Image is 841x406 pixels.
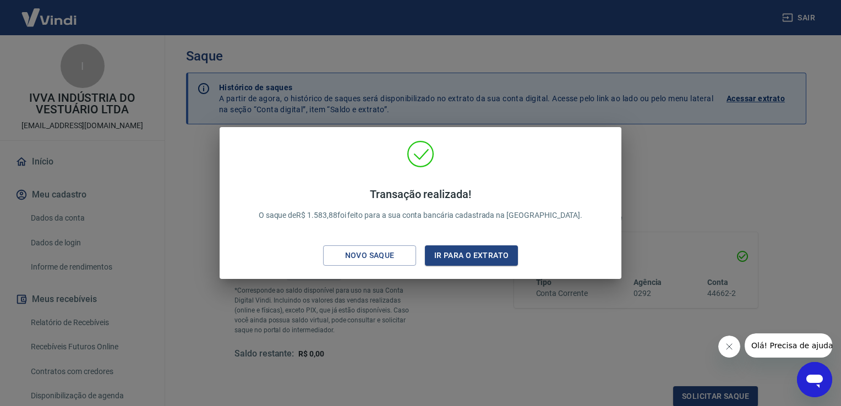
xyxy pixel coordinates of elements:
[425,245,518,266] button: Ir para o extrato
[7,8,92,17] span: Olá! Precisa de ajuda?
[332,249,408,262] div: Novo saque
[745,333,832,358] iframe: Mensagem da empresa
[259,188,583,201] h4: Transação realizada!
[259,188,583,221] p: O saque de R$ 1.583,88 foi feito para a sua conta bancária cadastrada na [GEOGRAPHIC_DATA].
[797,362,832,397] iframe: Botão para abrir a janela de mensagens
[323,245,416,266] button: Novo saque
[718,336,740,358] iframe: Fechar mensagem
